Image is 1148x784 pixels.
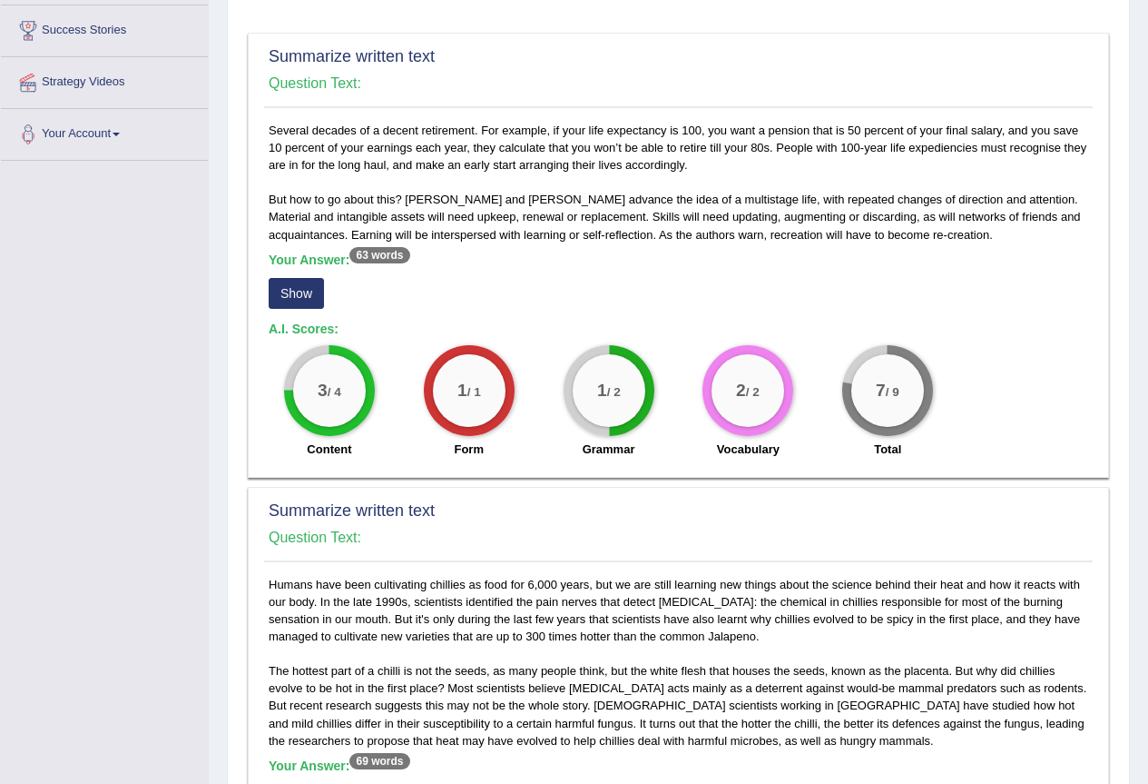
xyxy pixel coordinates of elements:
h4: Question Text: [269,75,1088,92]
label: Form [454,441,484,458]
h4: Question Text: [269,530,1088,546]
label: Total [874,441,901,458]
small: / 2 [746,385,760,399]
div: Several decades of a decent retirement. For example, if your life expectancy is 100, you want a p... [264,122,1093,468]
big: 1 [597,381,607,401]
b: Your Answer: [269,253,410,267]
h2: Summarize written text [269,502,1088,521]
b: Your Answer: [269,759,410,773]
small: / 9 [886,385,899,399]
small: / 1 [467,385,481,399]
big: 1 [457,381,467,401]
label: Content [307,441,351,458]
label: Grammar [583,441,635,458]
big: 3 [318,381,328,401]
a: Strategy Videos [1,57,208,103]
button: Show [269,278,324,309]
small: / 4 [328,385,341,399]
sup: 63 words [349,247,409,263]
small: / 2 [606,385,620,399]
h2: Summarize written text [269,48,1088,66]
big: 2 [736,381,746,401]
a: Success Stories [1,5,208,51]
big: 7 [876,381,886,401]
a: Your Account [1,109,208,154]
label: Vocabulary [717,441,780,458]
b: A.I. Scores: [269,322,339,336]
sup: 69 words [349,753,409,769]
